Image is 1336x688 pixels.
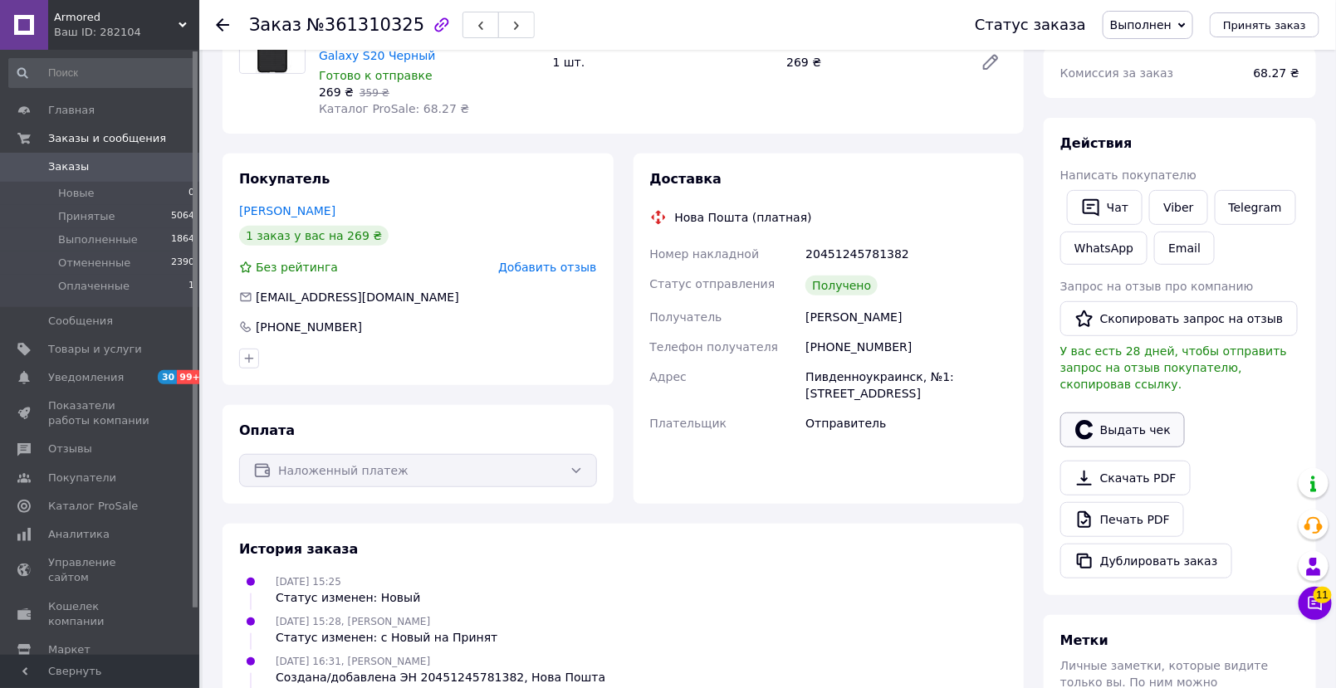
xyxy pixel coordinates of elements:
[48,342,142,357] span: Товары и услуги
[319,102,469,115] span: Каталог ProSale: 68.27 ₴
[802,239,1011,269] div: 20451245781382
[650,247,760,261] span: Номер накладной
[58,186,95,201] span: Новые
[671,209,816,226] div: Нова Пошта (платная)
[188,279,194,294] span: 1
[54,25,199,40] div: Ваш ID: 282104
[306,15,424,35] span: №361310325
[802,302,1011,332] div: [PERSON_NAME]
[239,226,389,246] div: 1 заказ у вас на 269 ₴
[54,10,179,25] span: Armored
[650,277,776,290] span: Статус отправления
[58,256,130,271] span: Отмененные
[319,85,354,99] span: 269 ₴
[171,256,194,271] span: 2390
[802,408,1011,438] div: Отправитель
[1149,190,1207,225] a: Viber
[239,422,295,438] span: Оплата
[276,576,341,588] span: [DATE] 15:25
[48,599,154,629] span: Кошелек компании
[48,103,95,118] span: Главная
[650,370,687,383] span: Адрес
[650,310,722,324] span: Получатель
[249,15,301,35] span: Заказ
[650,340,779,354] span: Телефон получателя
[171,209,194,224] span: 5064
[276,669,605,686] div: Создана/добавлена ЭН 20451245781382, Нова Пошта
[1060,544,1232,578] button: Дублировать заказ
[1060,502,1184,537] a: Печать PDF
[276,589,420,606] div: Статус изменен: Новый
[254,319,364,335] div: [PHONE_NUMBER]
[58,232,138,247] span: Выполненные
[239,171,330,187] span: Покупатель
[239,204,335,217] a: [PERSON_NAME]
[276,656,430,667] span: [DATE] 16:31, [PERSON_NAME]
[1314,587,1332,603] span: 11
[975,17,1086,33] div: Статус заказа
[48,642,91,657] span: Маркет
[1215,190,1296,225] a: Telegram
[780,51,967,74] div: 269 ₴
[1210,12,1319,37] button: Принять заказ
[48,370,124,385] span: Уведомления
[48,314,113,329] span: Сообщения
[1060,66,1174,80] span: Комиссия за заказ
[1299,587,1332,620] button: Чат с покупателем11
[239,541,359,557] span: История заказа
[1223,19,1306,32] span: Принять заказ
[1060,344,1287,391] span: У вас есть 28 дней, чтобы отправить запрос на отзыв покупателю, скопировав ссылку.
[48,555,154,585] span: Управление сайтом
[1060,168,1197,182] span: Написать покупателю
[276,616,430,627] span: [DATE] 15:28, [PERSON_NAME]
[48,527,110,542] span: Аналитика
[1154,232,1215,265] button: Email
[1060,280,1254,293] span: Запрос на отзыв про компанию
[1254,66,1299,80] span: 68.27 ₴
[256,290,459,304] span: [EMAIL_ADDRESS][DOMAIN_NAME]
[177,370,204,384] span: 99+
[276,629,497,646] div: Статус изменен: с Новый на Принят
[650,417,727,430] span: Плательщик
[1060,632,1108,648] span: Метки
[48,159,89,174] span: Заказы
[216,17,229,33] div: Вернуться назад
[319,69,433,82] span: Готово к отправке
[158,370,177,384] span: 30
[319,32,516,62] a: Чехол Nillkin Matte для Samsung Galaxy S20 Черный
[1060,135,1133,151] span: Действия
[1060,301,1298,336] button: Скопировать запрос на отзыв
[171,232,194,247] span: 1864
[546,51,781,74] div: 1 шт.
[1060,412,1185,447] button: Выдать чек
[58,279,130,294] span: Оплаченные
[1060,232,1148,265] a: WhatsApp
[805,276,878,295] div: Получено
[48,398,154,428] span: Показатели работы компании
[48,131,166,146] span: Заказы и сообщения
[802,362,1011,408] div: Пивденноукраинск, №1: [STREET_ADDRESS]
[48,499,138,514] span: Каталог ProSale
[256,261,338,274] span: Без рейтинга
[188,186,194,201] span: 0
[498,261,596,274] span: Добавить отзыв
[360,87,389,99] span: 359 ₴
[48,471,116,486] span: Покупатели
[1060,461,1191,495] a: Скачать PDF
[8,58,196,88] input: Поиск
[802,332,1011,362] div: [PHONE_NUMBER]
[48,442,92,456] span: Отзывы
[1067,190,1143,225] button: Чат
[974,46,1007,79] a: Редактировать
[58,209,115,224] span: Принятые
[1110,18,1172,32] span: Выполнен
[650,171,722,187] span: Доставка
